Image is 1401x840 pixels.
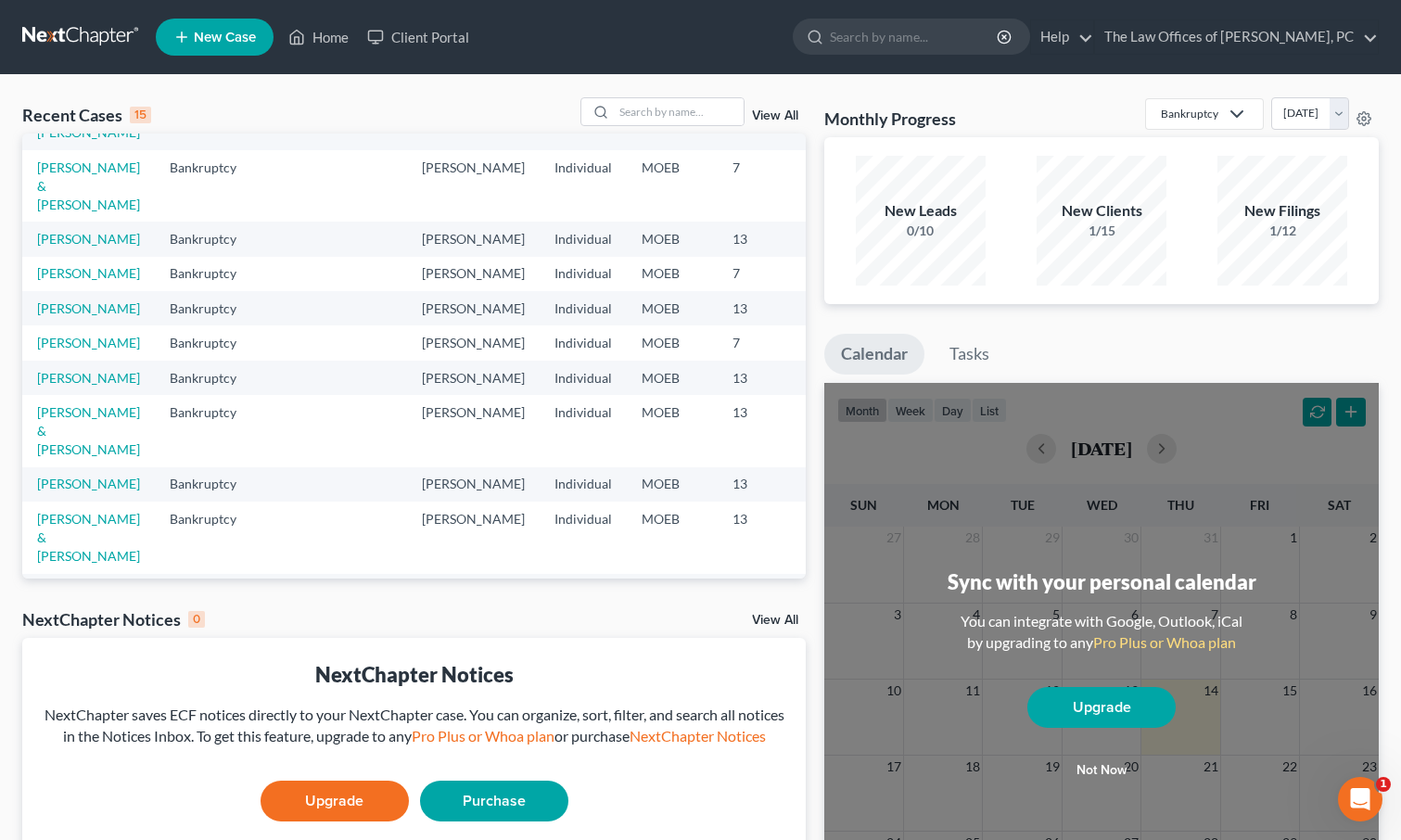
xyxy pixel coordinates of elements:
[627,361,718,395] td: MOEB
[412,727,554,745] a: Pro Plus or Whoa plan
[627,257,718,291] td: MOEB
[627,291,718,325] td: MOEB
[194,31,256,45] span: New Case
[1031,20,1093,54] a: Help
[627,150,718,222] td: MOEB
[188,611,205,628] div: 0
[1093,633,1236,651] a: Pro Plus or Whoa plan
[37,231,140,247] a: [PERSON_NAME]
[540,150,627,222] td: Individual
[155,361,271,395] td: Bankruptcy
[37,300,140,316] a: [PERSON_NAME]
[1338,777,1382,821] iframe: Intercom live chat
[420,781,568,821] a: Purchase
[718,325,810,360] td: 7
[824,108,956,130] h3: Monthly Progress
[155,395,271,466] td: Bankruptcy
[614,98,744,125] input: Search by name...
[37,370,140,386] a: [PERSON_NAME]
[155,150,271,222] td: Bankruptcy
[718,467,810,502] td: 13
[155,257,271,291] td: Bankruptcy
[953,611,1250,654] div: You can integrate with Google, Outlook, iCal by upgrading to any
[540,502,627,573] td: Individual
[407,257,540,291] td: [PERSON_NAME]
[540,395,627,466] td: Individual
[830,19,1000,54] input: Search by name...
[37,476,140,491] a: [PERSON_NAME]
[1217,200,1347,222] div: New Filings
[1217,222,1347,240] div: 1/12
[718,291,810,325] td: 13
[1027,752,1176,789] button: Not now
[407,291,540,325] td: [PERSON_NAME]
[540,361,627,395] td: Individual
[933,334,1006,375] a: Tasks
[22,608,205,630] div: NextChapter Notices
[540,222,627,256] td: Individual
[824,334,924,375] a: Calendar
[627,395,718,466] td: MOEB
[718,222,810,256] td: 13
[130,107,151,123] div: 15
[37,705,791,747] div: NextChapter saves ECF notices directly to your NextChapter case. You can organize, sort, filter, ...
[627,502,718,573] td: MOEB
[627,574,718,645] td: MOEB
[155,291,271,325] td: Bankruptcy
[407,395,540,466] td: [PERSON_NAME]
[948,567,1256,596] div: Sync with your personal calendar
[407,150,540,222] td: [PERSON_NAME]
[718,150,810,222] td: 7
[37,404,140,457] a: [PERSON_NAME] & [PERSON_NAME]
[155,574,271,645] td: Bankruptcy
[407,222,540,256] td: [PERSON_NAME]
[155,222,271,256] td: Bankruptcy
[752,109,798,122] a: View All
[1037,200,1166,222] div: New Clients
[1376,777,1391,792] span: 1
[407,325,540,360] td: [PERSON_NAME]
[358,20,478,54] a: Client Portal
[407,467,540,502] td: [PERSON_NAME]
[155,325,271,360] td: Bankruptcy
[718,502,810,573] td: 13
[856,222,986,240] div: 0/10
[155,467,271,502] td: Bankruptcy
[22,104,151,126] div: Recent Cases
[407,361,540,395] td: [PERSON_NAME]
[718,257,810,291] td: 7
[37,511,140,564] a: [PERSON_NAME] & [PERSON_NAME]
[37,335,140,350] a: [PERSON_NAME]
[540,574,627,645] td: Individual
[407,574,540,645] td: [PERSON_NAME]
[540,467,627,502] td: Individual
[37,660,791,689] div: NextChapter Notices
[718,395,810,466] td: 13
[856,200,986,222] div: New Leads
[1095,20,1378,54] a: The Law Offices of [PERSON_NAME], PC
[37,265,140,281] a: [PERSON_NAME]
[718,361,810,395] td: 13
[627,222,718,256] td: MOEB
[279,20,358,54] a: Home
[627,467,718,502] td: MOEB
[540,325,627,360] td: Individual
[37,159,140,212] a: [PERSON_NAME] & [PERSON_NAME]
[1161,106,1218,121] div: Bankruptcy
[155,502,271,573] td: Bankruptcy
[540,291,627,325] td: Individual
[1037,222,1166,240] div: 1/15
[627,325,718,360] td: MOEB
[752,614,798,627] a: View All
[540,257,627,291] td: Individual
[1027,687,1176,728] a: Upgrade
[261,781,409,821] a: Upgrade
[630,727,766,745] a: NextChapter Notices
[407,502,540,573] td: [PERSON_NAME]
[718,574,810,645] td: 13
